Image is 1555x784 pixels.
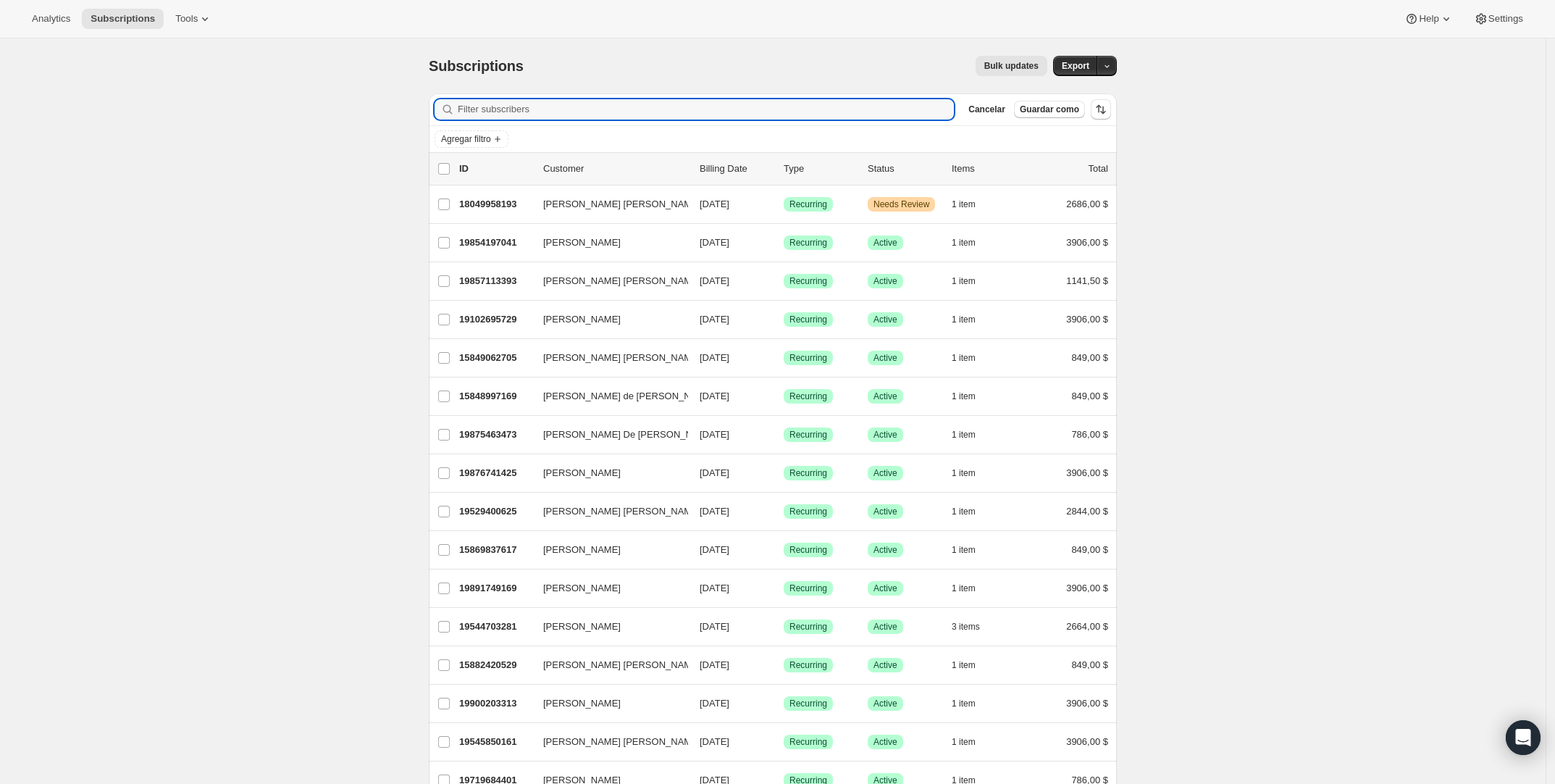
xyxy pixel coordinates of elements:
span: Recurring [789,391,827,402]
span: [PERSON_NAME] [PERSON_NAME] [PERSON_NAME] [543,274,781,288]
span: [DATE] [700,736,729,747]
div: 15869837617[PERSON_NAME][DATE]LogradoRecurringLogradoActive1 item849,00 $ [459,540,1108,560]
span: 786,00 $ [1071,429,1108,440]
p: 19857113393 [459,274,532,288]
button: [PERSON_NAME] [535,615,679,638]
span: Active [873,736,897,748]
button: Help [1396,9,1462,29]
span: Cancelar [968,104,1005,115]
span: 1 item [952,314,976,325]
p: 19900203313 [459,696,532,711]
span: 3906,00 $ [1066,467,1108,478]
span: 1 item [952,199,976,210]
span: Recurring [789,429,827,441]
span: 3 items [952,621,980,633]
span: Recurring [789,621,827,633]
span: 3906,00 $ [1066,698,1108,709]
p: 19544703281 [459,620,532,634]
input: Filter subscribers [458,99,954,120]
div: 19900203313[PERSON_NAME][DATE]LogradoRecurringLogradoActive1 item3906,00 $ [459,693,1108,714]
span: Export [1062,60,1089,72]
button: [PERSON_NAME] [535,308,679,331]
span: Recurring [789,314,827,325]
span: [PERSON_NAME] [543,696,621,711]
span: 3906,00 $ [1066,583,1108,593]
span: [DATE] [700,391,729,401]
span: Guardar como [1020,104,1079,115]
span: 849,00 $ [1071,544,1108,555]
span: Active [873,314,897,325]
button: 1 item [952,540,992,560]
button: [PERSON_NAME] [PERSON_NAME] [535,500,679,523]
button: 1 item [952,309,992,330]
p: Status [868,162,940,176]
span: 1 item [952,275,976,287]
button: [PERSON_NAME] [535,538,679,562]
span: [DATE] [700,352,729,363]
p: Billing Date [700,162,772,176]
span: [PERSON_NAME] [543,312,621,327]
span: Recurring [789,698,827,709]
button: Guardar como [1014,101,1085,118]
p: ID [459,162,532,176]
span: Recurring [789,659,827,671]
span: Active [873,659,897,671]
span: Tools [175,13,198,25]
span: [DATE] [700,583,729,593]
p: Customer [543,162,688,176]
span: Recurring [789,506,827,517]
p: 19891749169 [459,581,532,596]
span: Agregar filtro [441,133,491,145]
span: Analytics [32,13,70,25]
span: 3906,00 $ [1066,736,1108,747]
p: 19102695729 [459,312,532,327]
div: 19544703281[PERSON_NAME][DATE]LogradoRecurringLogradoActive3 items2664,00 $ [459,617,1108,637]
button: 1 item [952,732,992,752]
span: 1 item [952,659,976,671]
p: 15882420529 [459,658,532,672]
span: Bulk updates [984,60,1039,72]
button: [PERSON_NAME] [535,577,679,600]
button: Settings [1465,9,1532,29]
span: [DATE] [700,314,729,325]
div: Open Intercom Messenger [1506,720,1541,755]
span: Active [873,506,897,517]
button: Cancelar [963,101,1011,118]
button: [PERSON_NAME] [PERSON_NAME] [535,193,679,216]
div: 15849062705[PERSON_NAME] [PERSON_NAME][DATE]LogradoRecurringLogradoActive1 item849,00 $ [459,348,1108,368]
span: [PERSON_NAME] [543,466,621,480]
span: Help [1419,13,1438,25]
button: Bulk updates [976,56,1047,76]
button: 1 item [952,348,992,368]
span: 2844,00 $ [1066,506,1108,517]
div: IDCustomerBilling DateTypeStatusItemsTotal [459,162,1108,176]
button: [PERSON_NAME] [PERSON_NAME] [535,730,679,754]
span: Recurring [789,736,827,748]
span: 2686,00 $ [1066,199,1108,209]
p: Total [1089,162,1108,176]
span: Settings [1488,13,1523,25]
button: 1 item [952,233,992,253]
span: 1 item [952,467,976,479]
span: [DATE] [700,506,729,517]
span: [DATE] [700,275,729,286]
span: [PERSON_NAME] [543,235,621,250]
button: [PERSON_NAME] De [PERSON_NAME] [535,423,679,446]
span: Active [873,544,897,556]
button: 1 item [952,386,992,406]
p: 15848997169 [459,389,532,404]
span: 849,00 $ [1071,391,1108,401]
div: 15882420529[PERSON_NAME] [PERSON_NAME][DATE]LogradoRecurringLogradoActive1 item849,00 $ [459,655,1108,675]
button: Tools [167,9,221,29]
span: [PERSON_NAME] [543,543,621,557]
button: 1 item [952,271,992,291]
span: 1 item [952,736,976,748]
button: 1 item [952,194,992,214]
span: Active [873,621,897,633]
p: 15869837617 [459,543,532,557]
span: 1 item [952,391,976,402]
span: 3906,00 $ [1066,237,1108,248]
button: 3 items [952,617,996,637]
button: 1 item [952,463,992,483]
button: Export [1053,56,1098,76]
